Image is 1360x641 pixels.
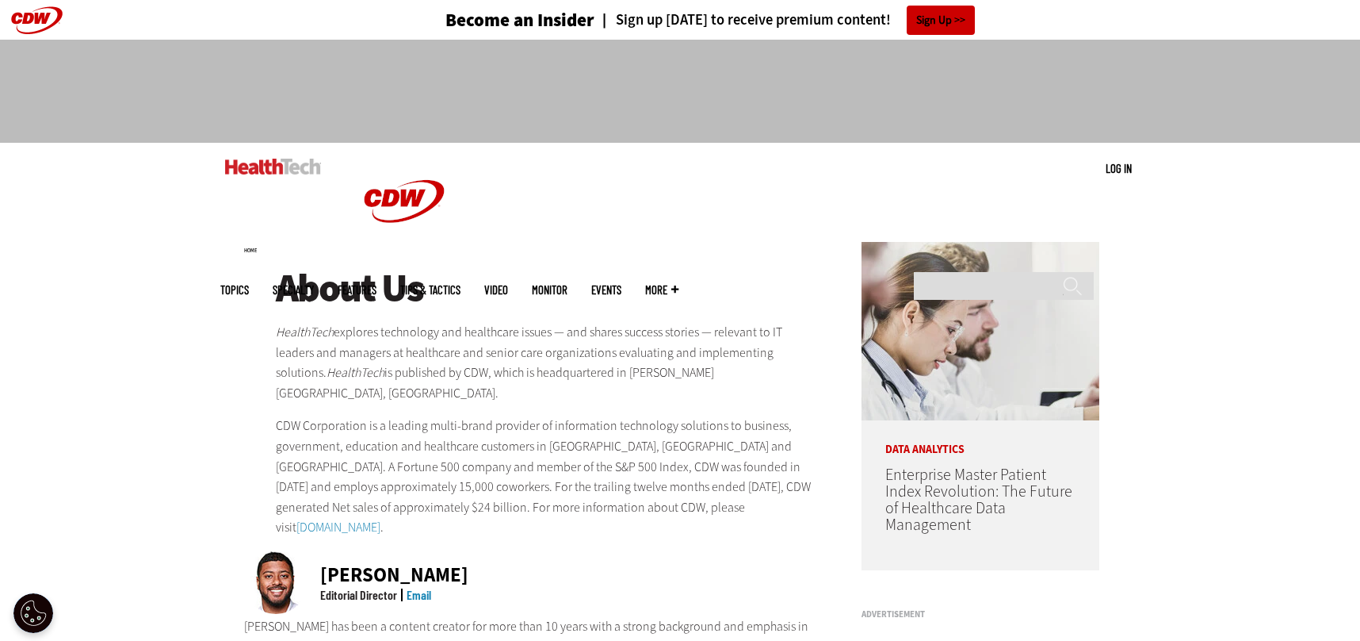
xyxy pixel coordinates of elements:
[907,6,975,35] a: Sign Up
[220,284,249,296] span: Topics
[327,364,384,381] em: HealthTech
[885,464,1072,535] a: Enterprise Master Patient Index Revolution: The Future of Healthcare Data Management
[445,11,594,29] h3: Become an Insider
[645,284,678,296] span: More
[407,587,431,602] a: Email
[273,284,314,296] span: Specialty
[532,284,567,296] a: MonITor
[13,593,53,633] button: Open Preferences
[392,56,968,127] iframe: advertisement
[1106,160,1132,177] div: User menu
[386,11,594,29] a: Become an Insider
[861,610,1099,619] h3: Advertisement
[338,284,376,296] a: Features
[400,284,460,296] a: Tips & Tactics
[345,143,464,260] img: Home
[276,324,334,340] em: HealthTech
[1106,161,1132,175] a: Log in
[594,13,891,28] a: Sign up [DATE] to receive premium content!
[345,248,464,264] a: CDW
[320,565,468,585] div: [PERSON_NAME]
[591,284,621,296] a: Events
[225,159,321,175] img: Home
[861,420,1099,455] p: Data Analytics
[296,519,380,535] a: [DOMAIN_NAME]
[13,593,53,633] div: Cookie Settings
[320,589,397,601] div: Editorial Director
[244,551,308,614] img: Ricky Ribeiro
[484,284,508,296] a: Video
[276,322,819,403] p: explores technology and healthcare issues — and shares success stories — relevant to IT leaders a...
[861,242,1099,420] img: medical researchers look at data on desktop monitor
[276,416,819,538] p: CDW Corporation is a leading multi-brand provider of information technology solutions to business...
